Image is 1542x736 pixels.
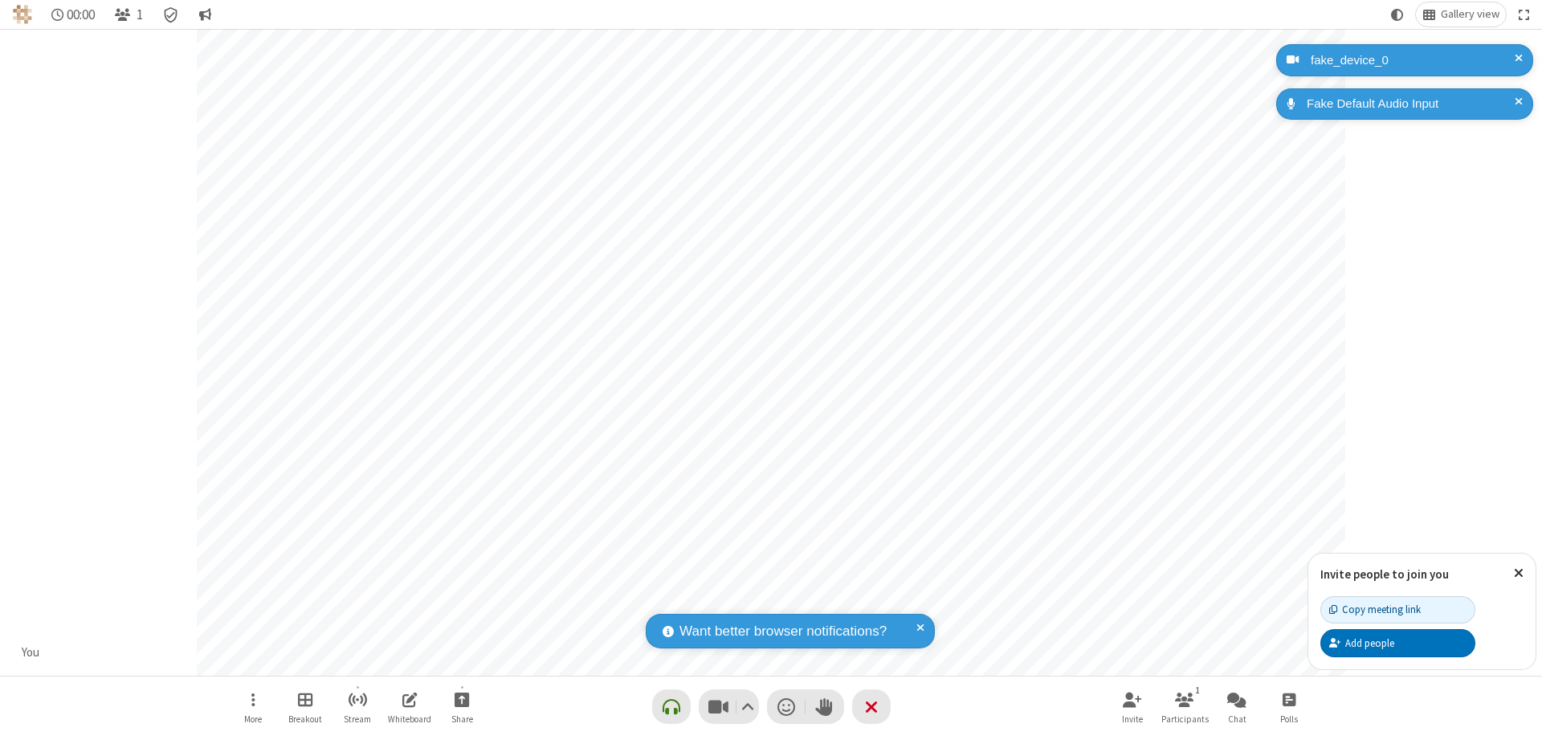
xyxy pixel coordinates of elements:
[1385,2,1410,27] button: Using system theme
[13,5,32,24] img: QA Selenium DO NOT DELETE OR CHANGE
[137,7,143,22] span: 1
[67,7,95,22] span: 00:00
[1122,714,1143,724] span: Invite
[244,714,262,724] span: More
[1108,684,1156,730] button: Invite participants (⌘+Shift+I)
[1305,51,1521,70] div: fake_device_0
[1280,714,1298,724] span: Polls
[1191,683,1205,697] div: 1
[1512,2,1536,27] button: Fullscreen
[1441,8,1499,21] span: Gallery view
[1320,629,1475,656] button: Add people
[333,684,381,730] button: Start streaming
[806,689,844,724] button: Raise hand
[281,684,329,730] button: Manage Breakout Rooms
[1320,566,1449,582] label: Invite people to join you
[1301,95,1521,113] div: Fake Default Audio Input
[156,2,186,27] div: Meeting details Encryption enabled
[652,689,691,724] button: Connect your audio
[16,644,46,662] div: You
[108,2,149,27] button: Open participant list
[736,689,758,724] button: Video setting
[288,714,322,724] span: Breakout
[451,714,473,724] span: Share
[1161,684,1209,730] button: Open participant list
[45,2,102,27] div: Timer
[767,689,806,724] button: Send a reaction
[679,621,887,642] span: Want better browser notifications?
[192,2,218,27] button: Conversation
[852,689,891,724] button: End or leave meeting
[385,684,434,730] button: Open shared whiteboard
[1329,602,1421,617] div: Copy meeting link
[1265,684,1313,730] button: Open poll
[1228,714,1246,724] span: Chat
[699,689,759,724] button: Stop video (⌘+Shift+V)
[344,714,371,724] span: Stream
[1320,596,1475,624] button: Copy meeting link
[1416,2,1506,27] button: Change layout
[1161,714,1209,724] span: Participants
[388,714,431,724] span: Whiteboard
[1213,684,1261,730] button: Open chat
[438,684,486,730] button: Start sharing
[1502,554,1536,593] button: Close popover
[229,684,277,730] button: Open menu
